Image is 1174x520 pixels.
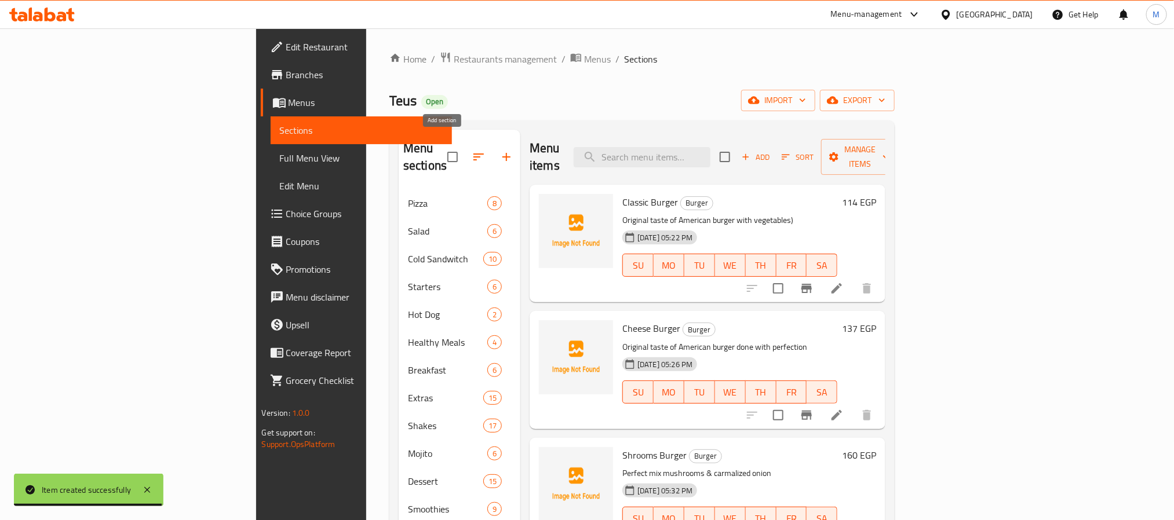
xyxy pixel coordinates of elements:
div: Cold Sandwitch10 [399,245,520,273]
div: Item created successfully [42,484,131,496]
span: Sections [280,123,443,137]
button: WE [715,380,746,404]
span: Menus [289,96,443,109]
div: Hot Dog2 [399,301,520,328]
span: Version: [262,405,290,420]
span: [DATE] 05:26 PM [633,359,697,370]
button: SA [807,254,837,277]
button: Manage items [821,139,899,175]
span: TU [689,384,710,401]
span: Cheese Burger [622,320,680,337]
a: Coupons [261,228,452,255]
a: Full Menu View [271,144,452,172]
span: 6 [488,448,501,459]
a: Branches [261,61,452,89]
div: Extras [408,391,483,405]
span: Select to update [766,403,790,427]
span: 15 [484,476,501,487]
button: delete [853,401,881,429]
div: items [487,196,502,210]
span: TH [750,384,772,401]
div: Salad6 [399,217,520,245]
a: Coverage Report [261,339,452,367]
span: Get support on: [262,425,315,440]
span: Coupons [286,235,443,248]
button: FR [776,380,807,404]
span: Sections [624,52,657,66]
span: Salad [408,224,487,238]
div: items [487,307,502,321]
span: SA [811,384,833,401]
button: TH [746,254,776,277]
div: items [483,391,502,405]
button: import [741,90,815,111]
span: SA [811,257,833,274]
div: Burger [683,323,716,336]
div: Menu-management [831,8,902,21]
button: SU [622,380,654,404]
div: Burger [680,196,713,210]
img: Classic Burger [539,194,613,268]
div: Dessert15 [399,467,520,495]
span: Coverage Report [286,346,443,360]
a: Support.OpsPlatform [262,437,336,452]
button: delete [853,274,881,302]
span: 9 [488,504,501,515]
span: 4 [488,337,501,348]
span: TH [750,257,772,274]
a: Edit menu item [830,408,844,422]
a: Choice Groups [261,200,452,228]
div: Dessert [408,474,483,488]
span: Select to update [766,276,790,301]
span: TU [689,257,710,274]
button: Branch-specific-item [793,401,821,429]
span: Upsell [286,318,443,332]
span: [DATE] 05:32 PM [633,485,697,496]
button: MO [654,254,684,277]
div: Shakes [408,419,483,433]
span: 10 [484,254,501,265]
div: Starters6 [399,273,520,301]
div: Shakes17 [399,412,520,440]
div: Mojito [408,446,487,460]
span: WE [720,257,741,274]
span: 6 [488,226,501,237]
div: items [483,419,502,433]
div: Pizza8 [399,189,520,217]
div: Burger [689,449,722,463]
a: Edit menu item [830,281,844,295]
span: Starters [408,280,487,294]
span: Add item [737,148,774,166]
span: Edit Menu [280,179,443,193]
span: Hot Dog [408,307,487,321]
span: Breakfast [408,363,487,377]
button: SU [622,254,654,277]
span: Sort [782,151,814,164]
h6: 114 EGP [842,194,876,210]
span: 8 [488,198,501,209]
span: 15 [484,393,501,404]
div: items [487,280,502,294]
span: Smoothies [408,502,487,516]
a: Sections [271,116,452,144]
div: Healthy Meals4 [399,328,520,356]
span: 6 [488,365,501,376]
span: M [1153,8,1160,21]
a: Restaurants management [440,52,557,67]
div: Healthy Meals [408,335,487,349]
a: Menu disclaimer [261,283,452,311]
div: [GEOGRAPHIC_DATA] [957,8,1033,21]
span: SU [628,384,649,401]
button: TH [746,380,776,404]
nav: breadcrumb [389,52,895,67]
div: items [487,335,502,349]
span: Select all sections [440,145,465,169]
div: Mojito6 [399,440,520,467]
span: Burger [690,449,721,463]
h6: 160 EGP [842,447,876,463]
button: MO [654,380,684,404]
button: export [820,90,895,111]
button: FR [776,254,807,277]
